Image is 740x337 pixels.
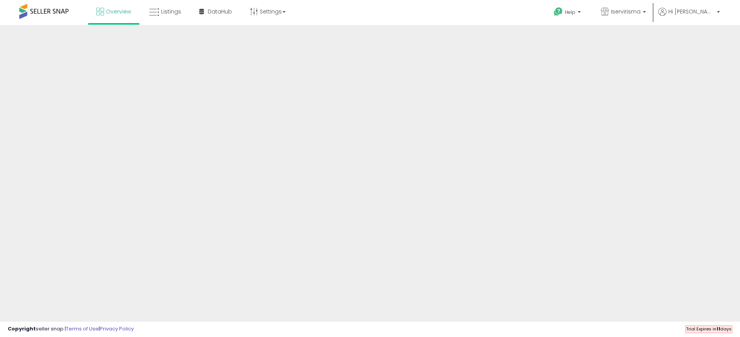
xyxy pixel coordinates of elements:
[8,325,134,333] div: seller snap | |
[100,325,134,332] a: Privacy Policy
[668,8,715,15] span: Hi [PERSON_NAME]
[716,326,720,332] b: 11
[208,8,232,15] span: DataHub
[548,1,589,25] a: Help
[686,326,732,332] span: Trial Expires in days
[66,325,99,332] a: Terms of Use
[611,8,641,15] span: Iservirisma
[161,8,181,15] span: Listings
[553,7,563,17] i: Get Help
[106,8,131,15] span: Overview
[565,9,575,15] span: Help
[8,325,36,332] strong: Copyright
[658,8,720,25] a: Hi [PERSON_NAME]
